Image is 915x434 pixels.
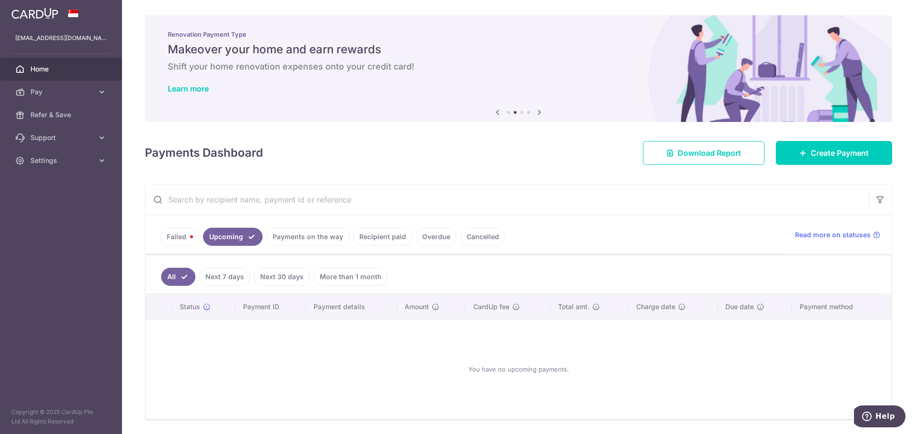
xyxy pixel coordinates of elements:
[161,268,195,286] a: All
[168,84,209,93] a: Learn more
[776,141,892,165] a: Create Payment
[636,302,675,312] span: Charge date
[266,228,349,246] a: Payments on the way
[30,156,93,165] span: Settings
[168,30,869,38] p: Renovation Payment Type
[168,61,869,72] h6: Shift your home renovation expenses onto your credit card!
[416,228,457,246] a: Overdue
[199,268,250,286] a: Next 7 days
[795,230,880,240] a: Read more on statuses
[203,228,263,246] a: Upcoming
[306,294,397,319] th: Payment details
[30,110,93,120] span: Refer & Save
[161,228,199,246] a: Failed
[353,228,412,246] a: Recipient paid
[460,228,505,246] a: Cancelled
[145,184,869,215] input: Search by recipient name, payment id or reference
[473,302,509,312] span: CardUp fee
[30,133,93,142] span: Support
[725,302,754,312] span: Due date
[314,268,388,286] a: More than 1 month
[558,302,590,312] span: Total amt.
[145,15,892,122] img: Renovation banner
[795,230,871,240] span: Read more on statuses
[30,64,93,74] span: Home
[254,268,310,286] a: Next 30 days
[854,405,905,429] iframe: Opens a widget where you can find more information
[11,8,58,19] img: CardUp
[30,87,93,97] span: Pay
[811,147,869,159] span: Create Payment
[145,144,263,161] h4: Payments Dashboard
[405,302,429,312] span: Amount
[157,327,880,411] div: You have no upcoming payments.
[792,294,891,319] th: Payment method
[168,42,869,57] h5: Makeover your home and earn rewards
[235,294,306,319] th: Payment ID
[180,302,200,312] span: Status
[15,33,107,43] p: [EMAIL_ADDRESS][DOMAIN_NAME]
[643,141,764,165] a: Download Report
[678,147,741,159] span: Download Report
